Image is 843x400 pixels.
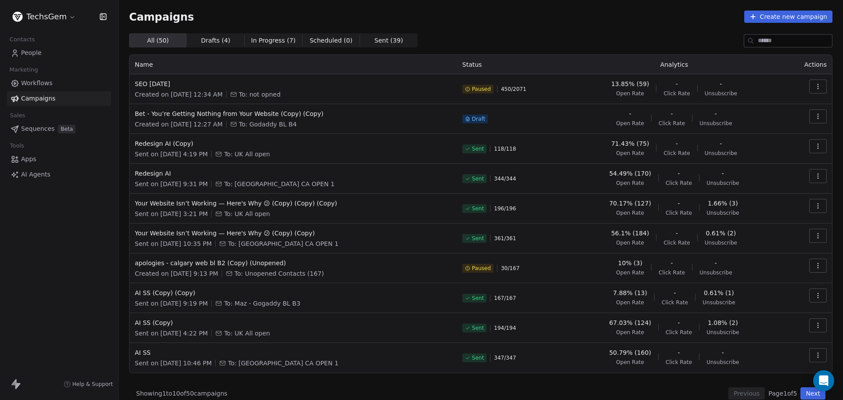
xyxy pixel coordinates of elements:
span: Unsubscribe [705,150,737,157]
span: Redesign AI [135,169,452,178]
span: Unsubscribe [706,329,739,336]
a: AI Agents [7,167,111,182]
span: Click Rate [666,329,692,336]
span: Unsubscribe [706,180,739,187]
span: Unsubscribe [705,239,737,246]
span: Open Rate [616,359,644,366]
span: Created on [DATE] 12:34 AM [135,90,223,99]
span: - [722,348,724,357]
span: - [722,169,724,178]
th: Status [457,55,567,74]
span: Sent [472,235,484,242]
span: SEO [DATE] [135,79,452,88]
span: Open Rate [616,120,644,127]
a: SequencesBeta [7,122,111,136]
span: To: Godaddy BL B4 [239,120,297,129]
span: Sent [472,324,484,332]
button: Previous [728,387,765,400]
span: Click Rate [663,150,690,157]
span: Open Rate [616,150,644,157]
span: - [671,259,673,267]
span: - [677,348,680,357]
a: Workflows [7,76,111,90]
span: 167 / 167 [494,295,516,302]
span: To: UK All open [224,329,270,338]
span: Click Rate [666,209,692,216]
span: AI Agents [21,170,50,179]
span: Contacts [6,33,39,46]
span: Your Website Isn’t Working — Here's Why 😕 (Copy) (Copy) (Copy) [135,199,452,208]
span: People [21,48,42,58]
span: AI SS (Copy) [135,318,452,327]
span: Your Website Isn’t Working — Here's Why 😕 (Copy) (Copy) [135,229,452,238]
a: Help & Support [64,381,113,388]
span: To: Unopened Contacts (167) [234,269,324,278]
span: - [715,259,717,267]
span: - [720,79,722,88]
span: Showing 1 to 10 of 50 campaigns [136,389,227,398]
span: Sent on [DATE] 9:31 PM [135,180,208,188]
span: Paused [472,86,491,93]
span: Unsubscribe [702,299,735,306]
span: 347 / 347 [494,354,516,361]
span: To: UK All open [224,150,270,159]
button: Next [800,387,825,400]
span: 0.61% (2) [706,229,736,238]
span: 1.66% (3) [708,199,738,208]
span: 67.03% (124) [609,318,651,327]
span: Click Rate [662,299,688,306]
span: Created on [DATE] 9:13 PM [135,269,218,278]
span: - [676,229,678,238]
span: Click Rate [666,359,692,366]
span: Created on [DATE] 12:27 AM [135,120,223,129]
span: - [629,109,631,118]
th: Name [130,55,457,74]
span: Sent on [DATE] 4:22 PM [135,329,208,338]
a: People [7,46,111,60]
span: Apps [21,155,36,164]
span: Sent [472,205,484,212]
span: - [720,139,722,148]
span: Sent on [DATE] 9:19 PM [135,299,208,308]
span: Sent [472,145,484,152]
span: Sent [472,175,484,182]
span: 196 / 196 [494,205,516,212]
span: - [677,318,680,327]
th: Analytics [567,55,782,74]
span: Sales [6,109,29,122]
span: Drafts ( 4 ) [201,36,231,45]
span: Campaigns [21,94,55,103]
span: - [715,109,717,118]
span: 70.17% (127) [609,199,651,208]
span: 194 / 194 [494,324,516,332]
span: Sent [472,354,484,361]
span: Draft [472,115,485,123]
span: TechsGem [26,11,67,22]
span: Sent [472,295,484,302]
span: - [671,109,673,118]
span: Sent on [DATE] 4:19 PM [135,150,208,159]
a: Apps [7,152,111,166]
span: Campaigns [129,11,194,23]
span: Page 1 of 5 [768,389,797,398]
span: 10% (3) [618,259,642,267]
span: Sent ( 39 ) [375,36,403,45]
span: 0.61% (1) [704,288,734,297]
span: Click Rate [663,90,690,97]
span: 361 / 361 [494,235,516,242]
span: 50.79% (160) [609,348,651,357]
span: Unsubscribe [705,90,737,97]
span: Sent on [DATE] 3:21 PM [135,209,208,218]
a: Campaigns [7,91,111,106]
span: Help & Support [72,381,113,388]
span: - [676,139,678,148]
span: Paused [472,265,491,272]
span: 71.43% (75) [611,139,649,148]
span: Open Rate [616,239,644,246]
span: 30 / 167 [501,265,519,272]
span: To: USA CA OPEN 1 [224,180,334,188]
span: Unsubscribe [706,359,739,366]
th: Actions [782,55,832,74]
span: Open Rate [616,180,644,187]
img: Untitled%20design.png [12,11,23,22]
